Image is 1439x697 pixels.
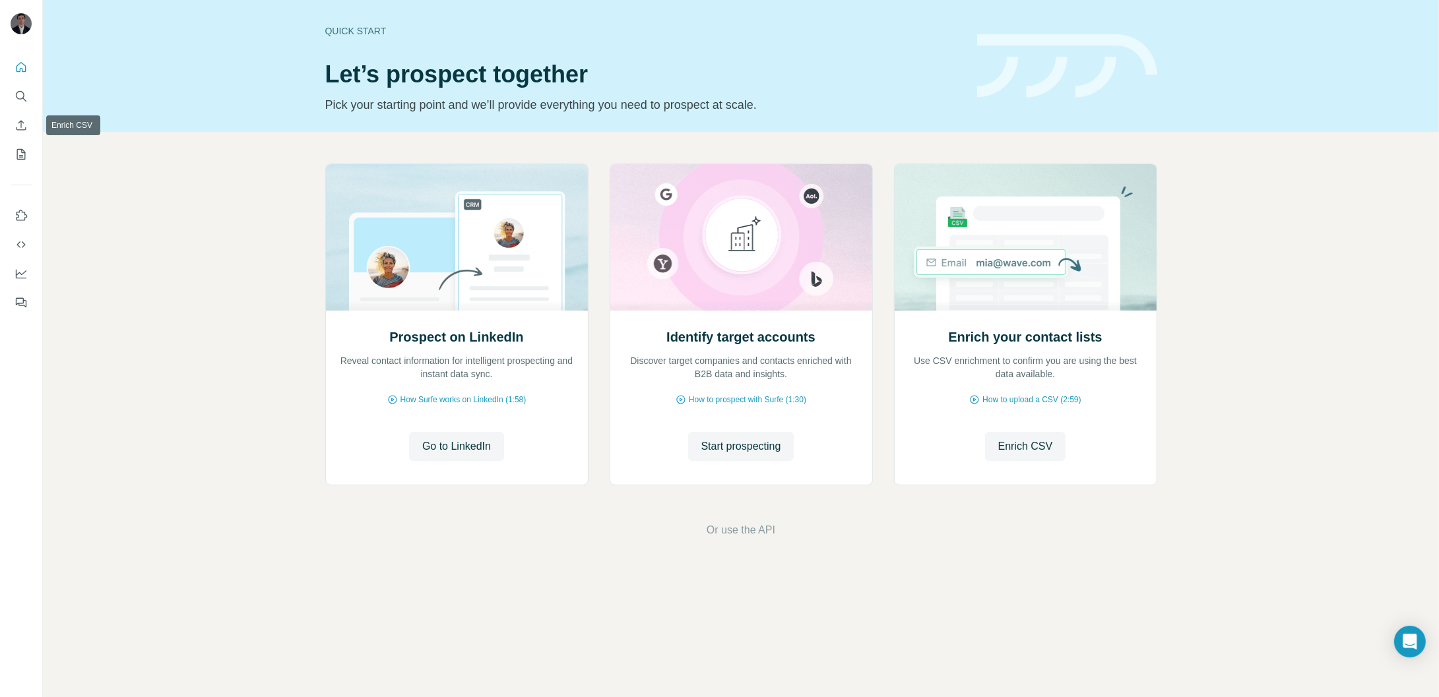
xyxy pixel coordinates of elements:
[11,233,32,257] button: Use Surfe API
[11,142,32,166] button: My lists
[948,328,1102,346] h2: Enrich your contact lists
[894,164,1157,311] img: Enrich your contact lists
[325,61,961,88] h1: Let’s prospect together
[325,24,961,38] div: Quick start
[610,164,873,311] img: Identify target accounts
[339,354,575,380] p: Reveal contact information for intelligent prospecting and instant data sync.
[11,262,32,286] button: Dashboard
[325,96,961,114] p: Pick your starting point and we’ll provide everything you need to prospect at scale.
[982,394,1081,406] span: How to upload a CSV (2:59)
[11,84,32,108] button: Search
[985,432,1066,461] button: Enrich CSV
[325,164,589,311] img: Prospect on LinkedIn
[689,394,806,406] span: How to prospect with Surfe (1:30)
[11,204,32,227] button: Use Surfe on LinkedIn
[400,394,527,406] span: How Surfe works on LinkedIn (1:58)
[688,432,794,461] button: Start prospecting
[409,432,504,461] button: Go to LinkedIn
[11,291,32,315] button: Feedback
[666,328,815,346] h2: Identify target accounts
[1394,626,1426,657] div: Open Intercom Messenger
[11,113,32,137] button: Enrich CSV
[11,55,32,79] button: Quick start
[389,328,523,346] h2: Prospect on LinkedIn
[422,439,491,454] span: Go to LinkedIn
[624,354,859,380] p: Discover target companies and contacts enriched with B2B data and insights.
[998,439,1053,454] span: Enrich CSV
[11,13,32,34] img: Avatar
[707,522,775,538] button: Or use the API
[908,354,1143,380] p: Use CSV enrichment to confirm you are using the best data available.
[701,439,781,454] span: Start prospecting
[977,34,1157,98] img: banner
